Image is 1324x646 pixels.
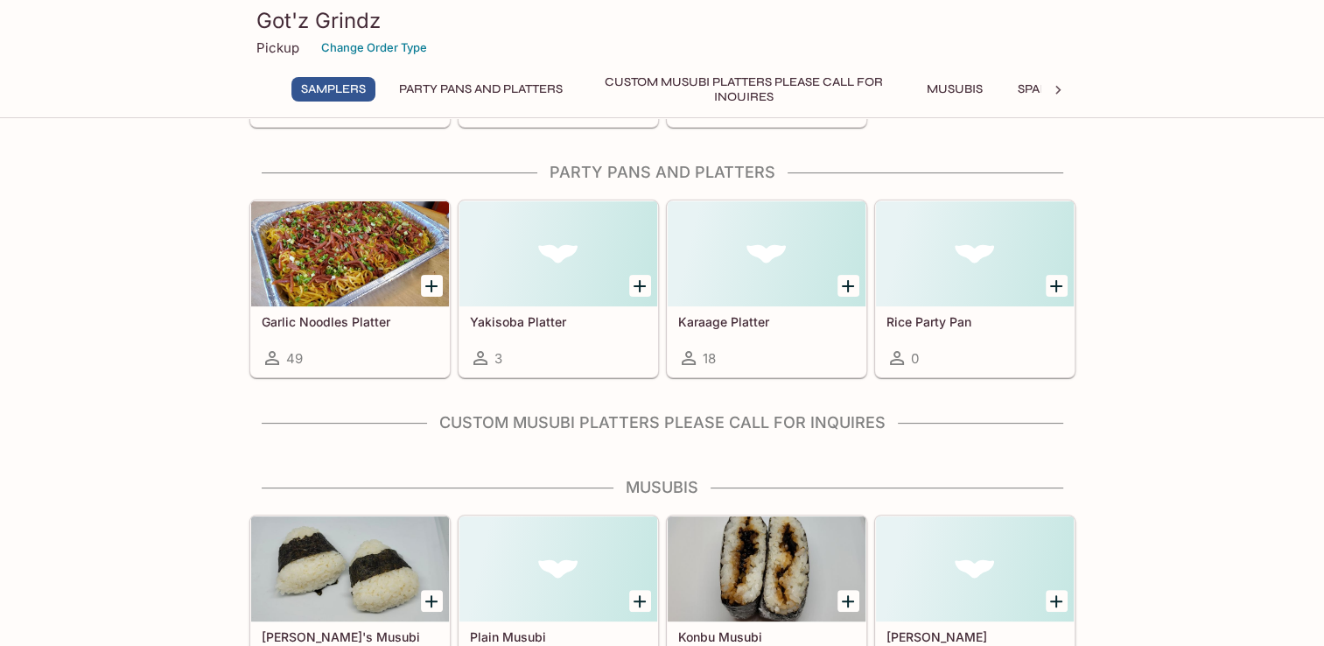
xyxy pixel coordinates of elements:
[494,350,502,367] span: 3
[470,629,647,644] h5: Plain Musubi
[459,200,658,377] a: Yakisoba Platter3
[678,314,855,329] h5: Karaage Platter
[421,275,443,297] button: Add Garlic Noodles Platter
[915,77,994,102] button: Musubis
[249,478,1075,497] h4: Musubis
[459,201,657,306] div: Yakisoba Platter
[703,350,716,367] span: 18
[837,590,859,612] button: Add Konbu Musubi
[667,200,866,377] a: Karaage Platter18
[875,200,1075,377] a: Rice Party Pan0
[886,629,1063,644] h5: [PERSON_NAME]
[291,77,375,102] button: Samplers
[1008,77,1119,102] button: Spam Musubis
[911,350,919,367] span: 0
[668,516,865,621] div: Konbu Musubi
[459,516,657,621] div: Plain Musubi
[250,200,450,377] a: Garlic Noodles Platter49
[1046,590,1068,612] button: Add Okaka Musubi
[262,629,438,644] h5: [PERSON_NAME]'s Musubi
[668,201,865,306] div: Karaage Platter
[286,350,303,367] span: 49
[313,34,435,61] button: Change Order Type
[470,314,647,329] h5: Yakisoba Platter
[678,629,855,644] h5: Konbu Musubi
[389,77,572,102] button: Party Pans and Platters
[249,413,1075,432] h4: Custom Musubi Platters PLEASE CALL FOR INQUIRES
[256,39,299,56] p: Pickup
[421,590,443,612] button: Add Kai G's Musubi
[886,314,1063,329] h5: Rice Party Pan
[251,516,449,621] div: Kai G's Musubi
[251,201,449,306] div: Garlic Noodles Platter
[1046,275,1068,297] button: Add Rice Party Pan
[586,77,901,102] button: Custom Musubi Platters PLEASE CALL FOR INQUIRES
[629,275,651,297] button: Add Yakisoba Platter
[256,7,1068,34] h3: Got'z Grindz
[629,590,651,612] button: Add Plain Musubi
[837,275,859,297] button: Add Karaage Platter
[262,314,438,329] h5: Garlic Noodles Platter
[876,516,1074,621] div: Okaka Musubi
[876,201,1074,306] div: Rice Party Pan
[249,163,1075,182] h4: Party Pans and Platters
